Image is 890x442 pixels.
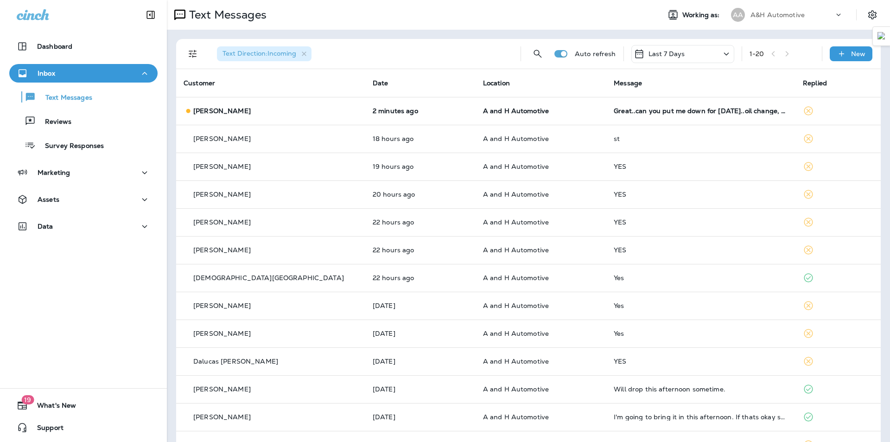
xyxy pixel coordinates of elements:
[614,163,788,170] div: YES
[373,274,468,282] p: Sep 24, 2025 10:20 AM
[373,135,468,142] p: Sep 24, 2025 02:41 PM
[38,169,70,176] p: Marketing
[483,274,549,282] span: A and H Automotive
[373,218,468,226] p: Sep 24, 2025 10:21 AM
[877,32,886,40] img: Detect Auto
[38,70,55,77] p: Inbox
[614,274,788,282] div: Yes
[36,118,71,127] p: Reviews
[9,163,158,182] button: Marketing
[373,246,468,254] p: Sep 24, 2025 10:20 AM
[193,191,251,198] p: [PERSON_NAME]
[483,79,510,87] span: Location
[483,413,549,421] span: A and H Automotive
[483,135,549,143] span: A and H Automotive
[28,424,64,435] span: Support
[528,45,547,63] button: Search Messages
[373,413,468,421] p: Sep 23, 2025 10:20 AM
[864,6,881,23] button: Settings
[28,402,76,413] span: What's New
[483,301,549,310] span: A and H Automotive
[222,49,296,58] span: Text Direction : Incoming
[614,107,788,115] div: Great..can you put me down for Monday Oct 13..oil change, maintenance, etc.
[37,43,72,50] p: Dashboard
[193,246,251,254] p: [PERSON_NAME]
[193,358,278,365] p: Dalucas [PERSON_NAME]
[373,358,468,365] p: Sep 23, 2025 10:27 AM
[483,357,549,365] span: A and H Automotive
[483,107,549,115] span: A and H Automotive
[193,218,251,226] p: [PERSON_NAME]
[193,163,251,170] p: [PERSON_NAME]
[9,418,158,437] button: Support
[851,50,865,58] p: New
[138,6,164,24] button: Collapse Sidebar
[36,94,92,102] p: Text Messages
[193,413,251,421] p: [PERSON_NAME]
[184,79,215,87] span: Customer
[9,37,158,56] button: Dashboard
[193,135,251,142] p: [PERSON_NAME]
[193,330,251,337] p: [PERSON_NAME]
[193,274,344,282] p: [DEMOGRAPHIC_DATA][GEOGRAPHIC_DATA]
[614,246,788,254] div: YES
[483,246,549,254] span: A and H Automotive
[731,8,745,22] div: AA
[9,190,158,209] button: Assets
[193,385,251,393] p: [PERSON_NAME]
[373,385,468,393] p: Sep 23, 2025 10:24 AM
[21,395,34,404] span: 19
[614,302,788,309] div: Yes
[614,330,788,337] div: Yes
[483,218,549,226] span: A and H Automotive
[38,196,59,203] p: Assets
[193,302,251,309] p: [PERSON_NAME]
[193,107,251,115] p: [PERSON_NAME]
[373,107,468,115] p: Sep 25, 2025 08:55 AM
[614,79,642,87] span: Message
[483,329,549,338] span: A and H Automotive
[373,191,468,198] p: Sep 24, 2025 12:04 PM
[373,330,468,337] p: Sep 23, 2025 10:33 AM
[648,50,685,58] p: Last 7 Days
[9,396,158,415] button: 19What's New
[483,162,549,171] span: A and H Automotive
[483,385,549,393] span: A and H Automotive
[9,111,158,131] button: Reviews
[614,385,788,393] div: Will drop this afternoon sometime.
[575,50,616,58] p: Auto refresh
[9,217,158,236] button: Data
[750,11,805,19] p: A&H Automotive
[9,87,158,107] button: Text Messages
[217,46,311,61] div: Text Direction:Incoming
[185,8,267,22] p: Text Messages
[803,79,827,87] span: Replied
[682,11,722,19] span: Working as:
[9,64,158,83] button: Inbox
[36,142,104,151] p: Survey Responses
[373,163,468,170] p: Sep 24, 2025 01:38 PM
[614,358,788,365] div: YES
[38,223,53,230] p: Data
[373,79,388,87] span: Date
[373,302,468,309] p: Sep 24, 2025 07:36 AM
[483,190,549,199] span: A and H Automotive
[184,45,202,63] button: Filters
[614,191,788,198] div: YES
[9,135,158,155] button: Survey Responses
[614,413,788,421] div: I'm going to bring it in this afternoon. If thats okay so it will in the morning.. thanks
[750,50,764,58] div: 1 - 20
[614,218,788,226] div: YES
[614,135,788,142] div: st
